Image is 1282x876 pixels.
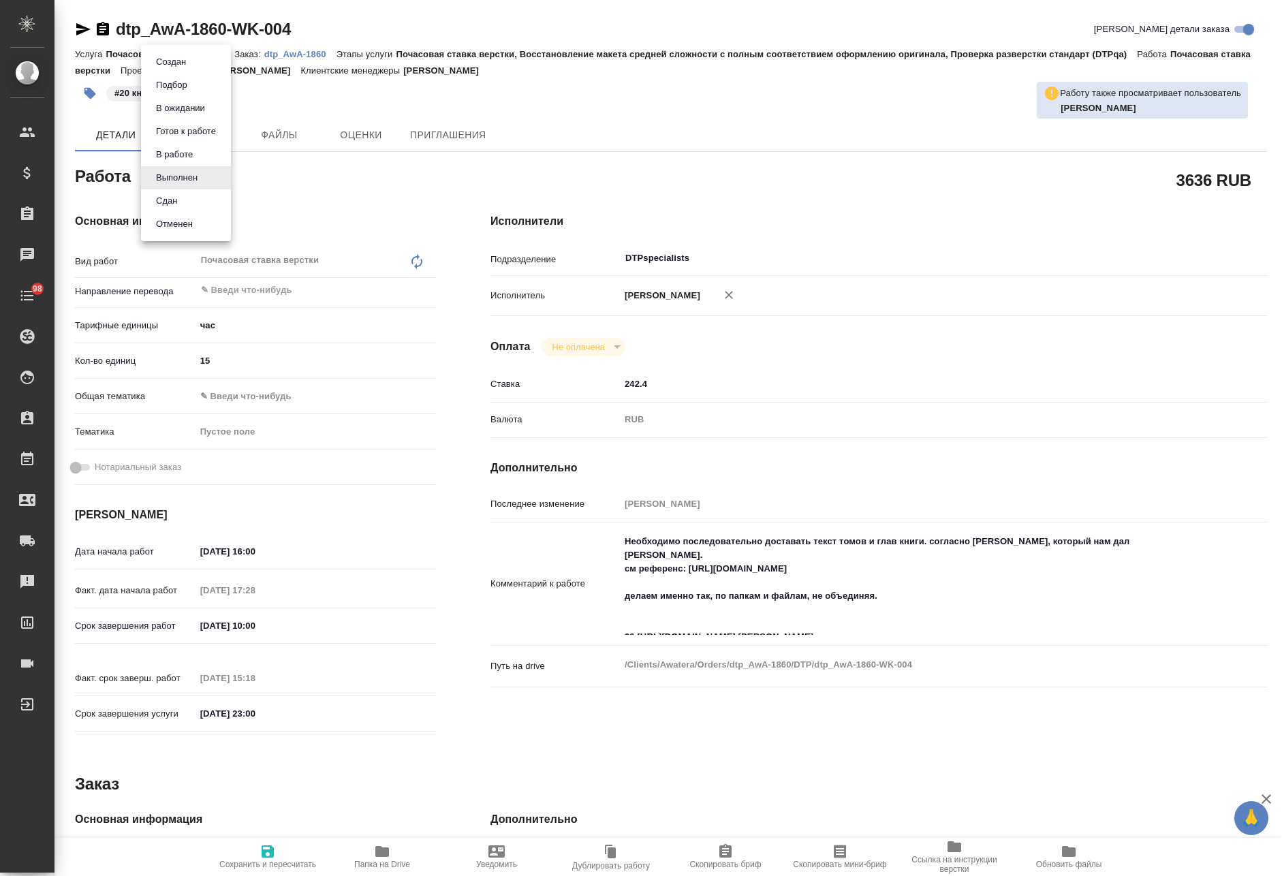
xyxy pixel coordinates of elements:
button: Выполнен [152,170,202,185]
button: В ожидании [152,101,209,116]
button: Отменен [152,217,197,232]
button: Подбор [152,78,191,93]
button: Создан [152,54,190,69]
button: В работе [152,147,197,162]
button: Готов к работе [152,124,220,139]
button: Сдан [152,193,181,208]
